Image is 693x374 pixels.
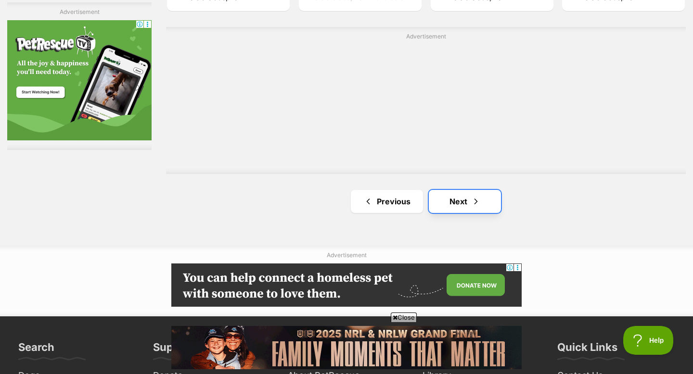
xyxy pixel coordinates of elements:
div: Advertisement [7,2,152,150]
h3: Quick Links [557,340,617,360]
span: Close [391,312,417,322]
iframe: Advertisement [171,326,522,369]
h3: Search [18,340,54,360]
iframe: Help Scout Beacon - Open [623,326,674,355]
iframe: Advertisement [171,263,522,307]
iframe: Advertisement [7,20,152,140]
h3: Support [153,340,195,360]
nav: Pagination [166,190,686,213]
div: Advertisement [166,27,686,175]
iframe: Advertisement [192,44,659,164]
a: Previous page [351,190,423,213]
a: Next page [429,190,501,213]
